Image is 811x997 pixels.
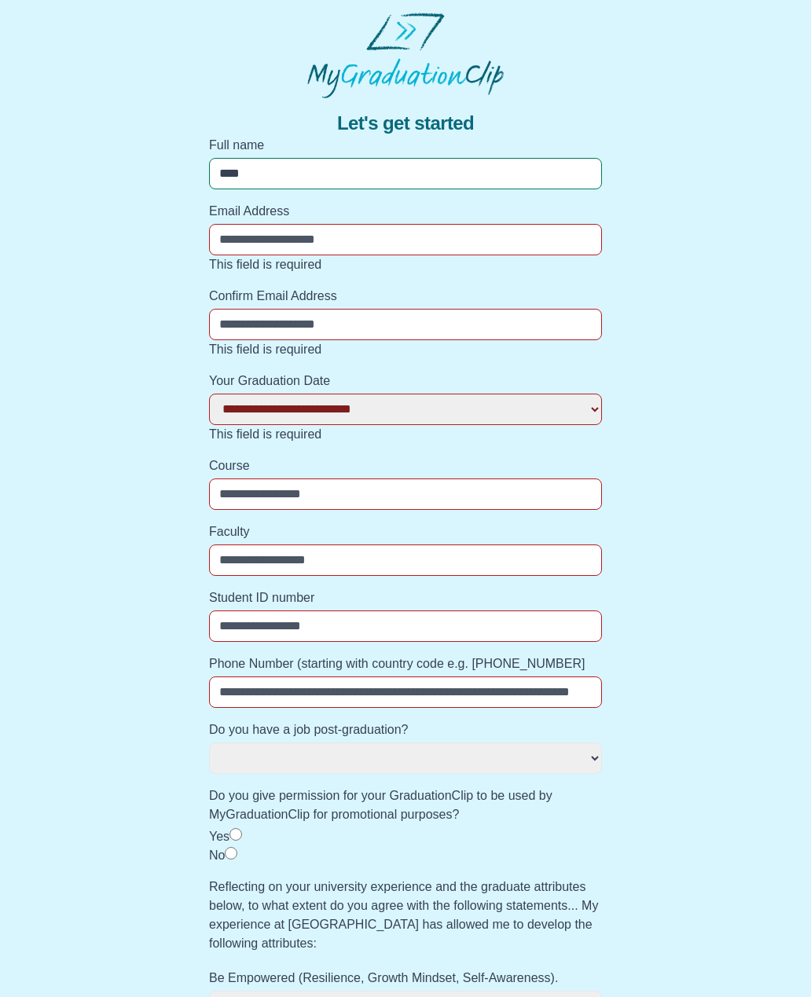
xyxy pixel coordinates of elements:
[209,287,602,306] label: Confirm Email Address
[209,786,602,824] label: Do you give permission for your GraduationClip to be used by MyGraduationClip for promotional pur...
[209,456,602,475] label: Course
[209,849,225,862] label: No
[209,588,602,607] label: Student ID number
[209,372,602,390] label: Your Graduation Date
[209,969,602,988] label: Be Empowered (Resilience, Growth Mindset, Self-Awareness).
[209,202,602,221] label: Email Address
[209,654,602,673] label: Phone Number (starting with country code e.g. [PHONE_NUMBER]
[209,136,602,155] label: Full name
[209,343,321,356] span: This field is required
[209,427,321,441] span: This field is required
[209,258,321,271] span: This field is required
[209,522,602,541] label: Faculty
[209,830,229,843] label: Yes
[307,13,504,98] img: MyGraduationClip
[209,720,602,739] label: Do you have a job post-graduation?
[337,111,474,136] span: Let's get started
[209,878,602,953] label: Reflecting on your university experience and the graduate attributes below, to what extent do you...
